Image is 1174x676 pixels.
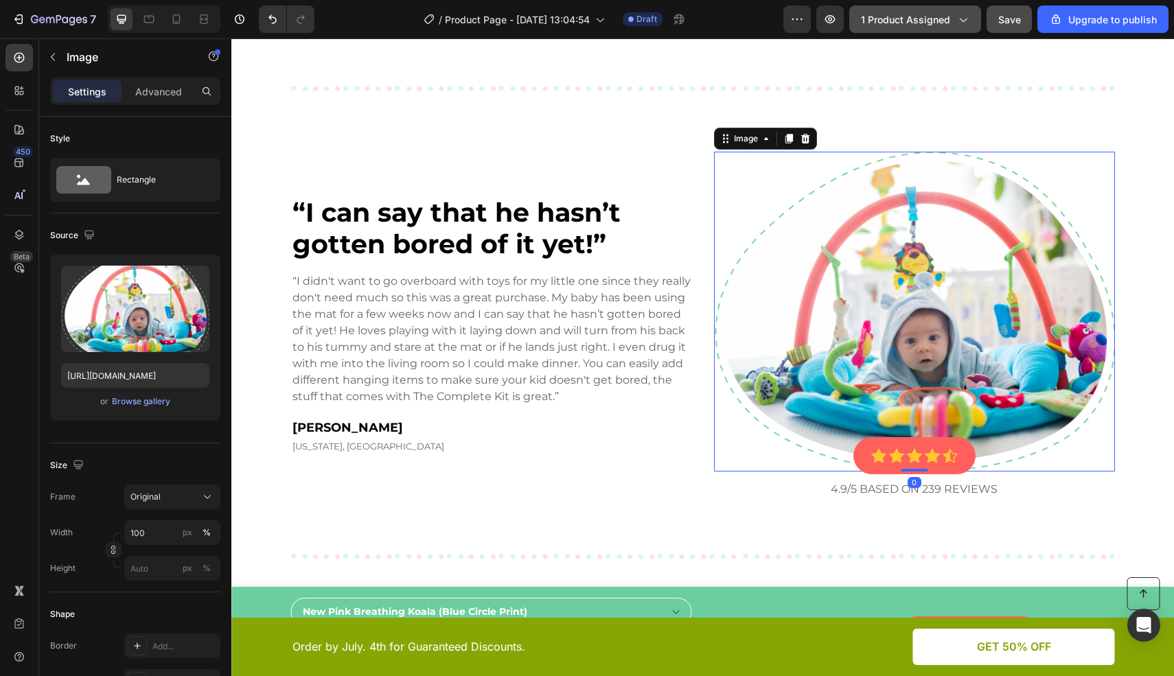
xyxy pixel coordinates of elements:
[68,84,106,99] p: Settings
[861,12,950,27] span: 1 product assigned
[484,443,882,459] p: 4.9/5 based on 239 reviews
[1127,609,1160,642] div: Open Intercom Messenger
[61,159,459,221] p: “I can say that he hasn’t gotten bored of it yet!”
[50,526,73,539] label: Width
[670,578,807,607] button: jetzt kaufen
[112,395,170,408] div: Browse gallery
[183,562,192,574] div: px
[90,11,96,27] p: 7
[124,485,220,509] button: Original
[636,13,657,25] span: Draft
[682,590,884,627] a: GET 50% OFF
[50,640,77,652] div: Border
[500,94,529,106] div: Image
[5,5,102,33] button: 7
[676,439,690,450] div: 0
[198,560,215,576] button: px
[124,520,220,545] input: px%
[100,393,108,410] span: or
[439,12,442,27] span: /
[10,251,33,262] div: Beta
[50,456,87,475] div: Size
[124,556,220,581] input: px%
[50,132,70,145] div: Style
[50,491,76,503] label: Frame
[203,526,211,539] div: %
[61,380,459,399] p: [PERSON_NAME]
[179,560,196,576] button: %
[152,640,217,653] div: Add...
[61,601,470,616] p: Order by July. 4th for Guaranteed Discounts.
[61,363,209,388] input: https://example.com/image.jpg
[183,526,192,539] div: px
[135,84,182,99] p: Advanced
[179,524,196,541] button: %
[849,5,981,33] button: 1 product assigned
[50,226,97,245] div: Source
[987,5,1032,33] button: Save
[998,14,1021,25] span: Save
[117,164,200,196] div: Rectangle
[483,113,884,433] img: Alt Image
[259,5,314,33] div: Undo/Redo
[50,608,75,620] div: Shape
[1049,12,1157,27] div: Upgrade to publish
[746,601,820,616] p: GET 50% OFF
[198,524,215,541] button: px
[559,577,611,609] div: €4,11
[231,38,1174,676] iframe: Design area
[61,401,459,415] p: [US_STATE], [GEOGRAPHIC_DATA]
[61,266,209,352] img: preview-image
[1037,5,1169,33] button: Upgrade to publish
[203,562,211,574] div: %
[50,562,76,574] label: Height
[67,49,183,65] p: Image
[445,12,590,27] span: Product Page - [DATE] 13:04:54
[111,395,171,408] button: Browse gallery
[61,235,459,366] p: “I didn't want to go overboard with toys for my little one since they really don't need much so t...
[13,146,33,157] div: 450
[130,491,161,503] span: Original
